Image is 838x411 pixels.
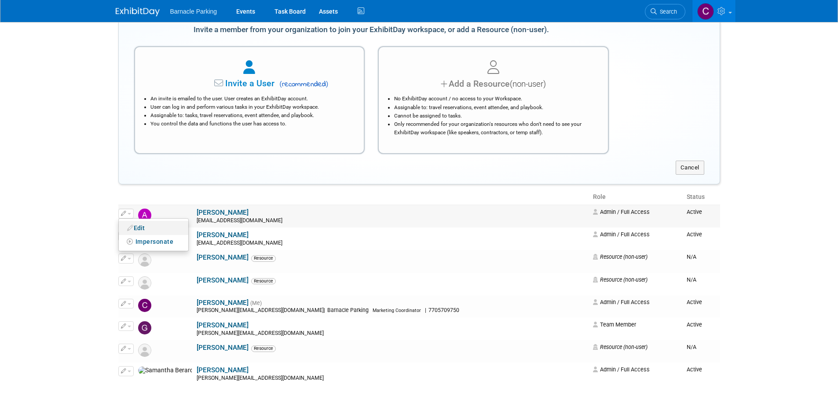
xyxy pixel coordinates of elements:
[150,103,353,111] li: User can log in and perform various tasks in your ExhibitDay workspace.
[593,321,636,328] span: Team Member
[593,209,650,215] span: Admin / Full Access
[593,231,650,238] span: Admin / Full Access
[394,95,597,103] li: No ExhibitDay account / no access to your Workspace.
[197,209,249,217] a: [PERSON_NAME]
[279,80,282,88] span: (
[687,209,702,215] span: Active
[197,276,249,284] a: [PERSON_NAME]
[593,366,650,373] span: Admin / Full Access
[170,78,274,88] span: Invite a User
[426,307,462,313] span: 7705709750
[170,8,217,15] span: Barnacle Parking
[645,4,685,19] a: Search
[150,120,353,128] li: You control the data and functions the user has access to.
[138,276,151,290] img: Resource
[119,222,188,234] a: Edit
[123,236,178,248] button: Impersonate
[593,299,650,305] span: Admin / Full Access
[324,307,325,313] span: |
[197,330,588,337] div: [PERSON_NAME][EMAIL_ADDRESS][DOMAIN_NAME]
[687,344,696,350] span: N/A
[277,79,328,90] span: recommended
[593,344,648,350] span: Resource (non-user)
[390,77,597,90] div: Add a Resource
[683,190,720,205] th: Status
[135,238,174,245] span: Impersonate
[150,95,353,103] li: An invite is emailed to the user. User creates an ExhibitDay account.
[197,231,249,239] a: [PERSON_NAME]
[251,255,276,261] span: Resource
[138,253,151,267] img: Resource
[687,321,702,328] span: Active
[687,366,702,373] span: Active
[687,231,702,238] span: Active
[197,366,249,374] a: [PERSON_NAME]
[687,276,696,283] span: N/A
[134,20,609,40] div: Invite a member from your organization to join your ExhibitDay workspace, or add a Resource (non-...
[197,299,249,307] a: [PERSON_NAME]
[394,103,597,112] li: Assignable to: travel reservations, event attendee, and playbook.
[138,344,151,357] img: Resource
[394,120,597,137] li: Only recommended for your organization's resources who don't need to see your ExhibitDay workspac...
[197,217,588,224] div: [EMAIL_ADDRESS][DOMAIN_NAME]
[676,161,704,175] button: Cancel
[250,300,262,306] span: (Me)
[251,345,276,352] span: Resource
[150,111,353,120] li: Assignable to: tasks, travel reservations, event attendee, and playbook.
[197,375,588,382] div: [PERSON_NAME][EMAIL_ADDRESS][DOMAIN_NAME]
[138,209,151,222] img: Andrianie Nugent
[687,253,696,260] span: N/A
[373,308,421,313] span: Marketing Coordinator
[593,253,648,260] span: Resource (non-user)
[326,80,329,88] span: )
[138,321,151,334] img: George Texidor
[589,190,683,205] th: Role
[425,307,426,313] span: |
[197,240,588,247] div: [EMAIL_ADDRESS][DOMAIN_NAME]
[251,278,276,284] span: Resource
[697,3,714,20] img: Courtney Daniel
[197,344,249,352] a: [PERSON_NAME]
[138,299,151,312] img: Courtney Daniel
[394,112,597,120] li: Cannot be assigned to tasks.
[116,7,160,16] img: ExhibitDay
[197,307,588,314] div: [PERSON_NAME][EMAIL_ADDRESS][DOMAIN_NAME]
[197,253,249,261] a: [PERSON_NAME]
[197,321,249,329] a: [PERSON_NAME]
[510,79,546,89] span: (non-user)
[138,367,192,374] img: Samantha Berardis
[687,299,702,305] span: Active
[657,8,677,15] span: Search
[325,307,371,313] span: Barnacle Parking
[593,276,648,283] span: Resource (non-user)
